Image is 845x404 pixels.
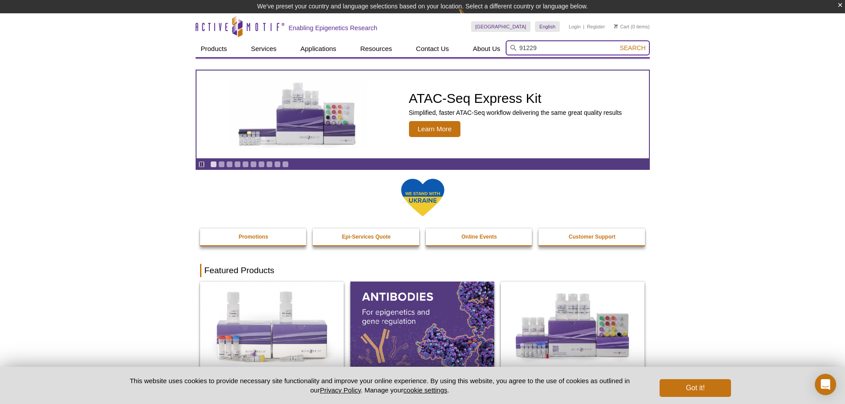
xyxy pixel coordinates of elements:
[660,379,731,397] button: Got it!
[320,386,361,394] a: Privacy Policy
[266,161,273,168] a: Go to slide 8
[614,24,618,28] img: Your Cart
[114,376,645,395] p: This website uses cookies to provide necessary site functionality and improve your online experie...
[501,282,645,369] img: CUT&Tag-IT® Express Assay Kit
[569,234,615,240] strong: Customer Support
[200,228,307,245] a: Promotions
[250,161,257,168] a: Go to slide 6
[426,228,533,245] a: Online Events
[355,40,397,57] a: Resources
[258,161,265,168] a: Go to slide 7
[403,386,447,394] button: cookie settings
[198,161,205,168] a: Toggle autoplay
[200,282,344,369] img: DNA Library Prep Kit for Illumina
[535,21,560,32] a: English
[587,24,605,30] a: Register
[409,121,461,137] span: Learn More
[614,24,629,30] a: Cart
[815,374,836,395] div: Open Intercom Messenger
[569,24,581,30] a: Login
[218,161,225,168] a: Go to slide 2
[583,21,585,32] li: |
[242,161,249,168] a: Go to slide 5
[289,24,377,32] h2: Enabling Epigenetics Research
[225,81,371,148] img: ATAC-Seq Express Kit
[538,228,646,245] a: Customer Support
[401,178,445,217] img: We Stand With Ukraine
[617,44,648,52] button: Search
[274,161,281,168] a: Go to slide 9
[471,21,531,32] a: [GEOGRAPHIC_DATA]
[409,109,622,117] p: Simplified, faster ATAC-Seq workflow delivering the same great quality results
[458,7,482,27] img: Change Here
[468,40,506,57] a: About Us
[342,234,391,240] strong: Epi-Services Quote
[409,92,622,105] h2: ATAC-Seq Express Kit
[295,40,342,57] a: Applications
[197,71,649,158] article: ATAC-Seq Express Kit
[620,44,645,51] span: Search
[282,161,289,168] a: Go to slide 10
[226,161,233,168] a: Go to slide 3
[210,161,217,168] a: Go to slide 1
[313,228,420,245] a: Epi-Services Quote
[239,234,268,240] strong: Promotions
[411,40,454,57] a: Contact Us
[234,161,241,168] a: Go to slide 4
[196,40,232,57] a: Products
[614,21,650,32] li: (0 items)
[506,40,650,55] input: Keyword, Cat. No.
[246,40,282,57] a: Services
[461,234,497,240] strong: Online Events
[197,71,649,158] a: ATAC-Seq Express Kit ATAC-Seq Express Kit Simplified, faster ATAC-Seq workflow delivering the sam...
[350,282,494,369] img: All Antibodies
[200,264,645,277] h2: Featured Products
